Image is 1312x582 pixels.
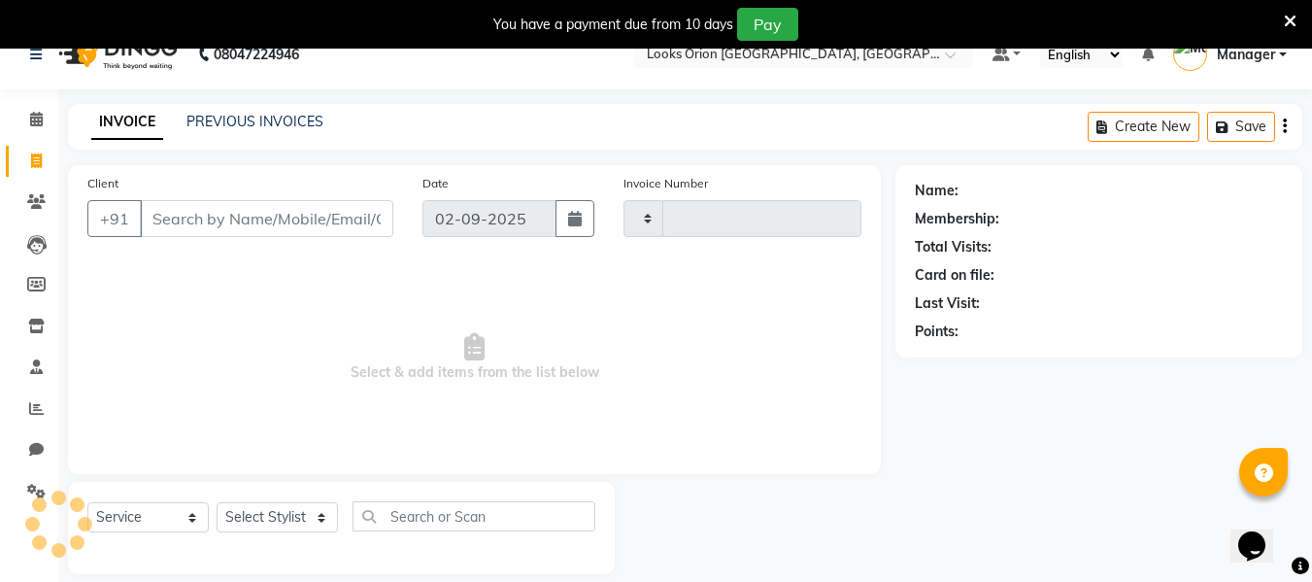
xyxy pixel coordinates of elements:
[87,200,142,237] button: +91
[50,27,183,82] img: logo
[186,113,323,130] a: PREVIOUS INVOICES
[214,27,299,82] b: 08047224946
[1230,504,1293,563] iframe: chat widget
[737,8,798,41] button: Pay
[915,322,959,342] div: Points:
[87,175,118,192] label: Client
[623,175,708,192] label: Invoice Number
[1217,45,1275,65] span: Manager
[91,105,163,140] a: INVOICE
[1088,112,1199,142] button: Create New
[493,15,733,35] div: You have a payment due from 10 days
[915,181,959,201] div: Name:
[353,501,595,531] input: Search or Scan
[1207,112,1275,142] button: Save
[915,209,999,229] div: Membership:
[422,175,449,192] label: Date
[915,237,992,257] div: Total Visits:
[915,265,994,286] div: Card on file:
[1173,37,1207,71] img: Manager
[915,293,980,314] div: Last Visit:
[87,260,861,455] span: Select & add items from the list below
[140,200,393,237] input: Search by Name/Mobile/Email/Code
